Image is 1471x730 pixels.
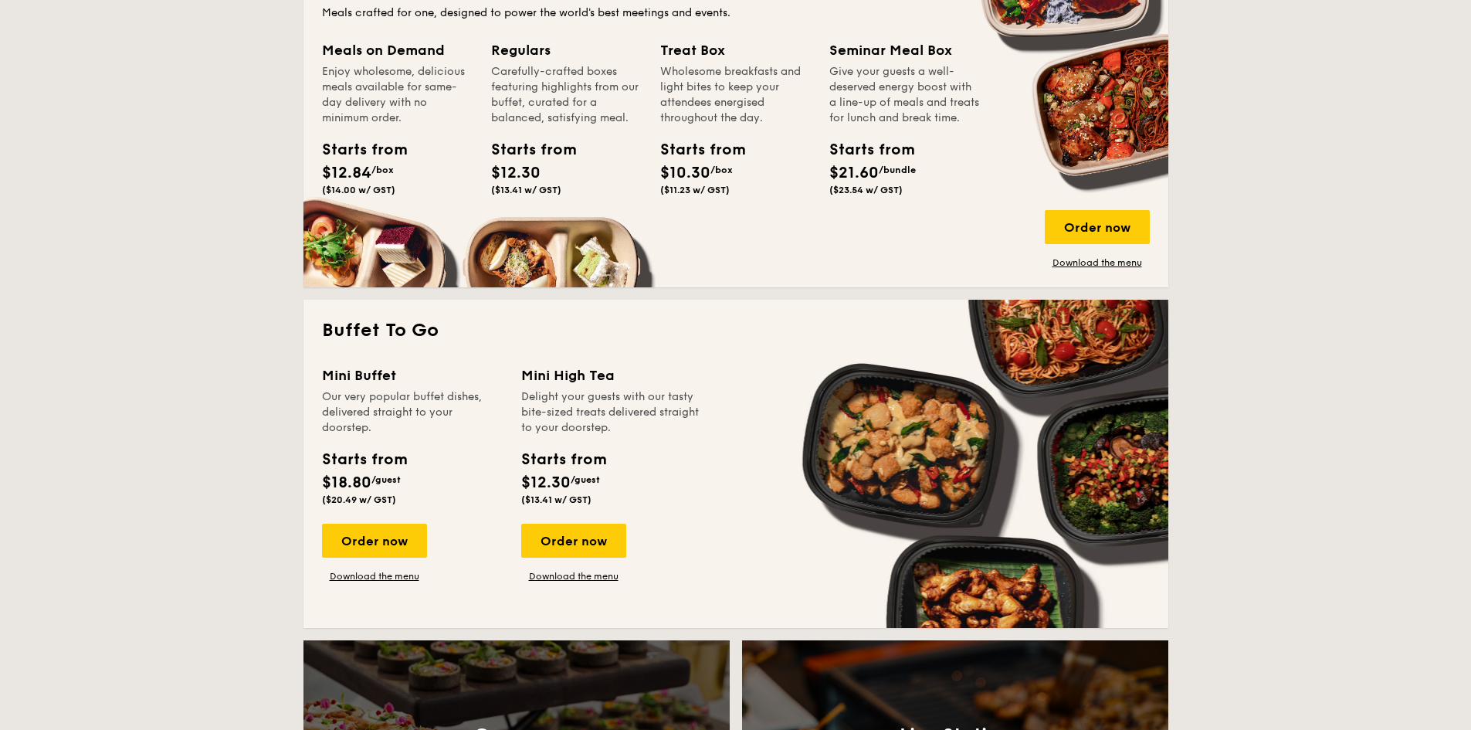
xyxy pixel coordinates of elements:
[571,474,600,485] span: /guest
[660,185,730,195] span: ($11.23 w/ GST)
[829,64,980,126] div: Give your guests a well-deserved energy boost with a line-up of meals and treats for lunch and br...
[660,164,710,182] span: $10.30
[521,570,626,582] a: Download the menu
[322,494,396,505] span: ($20.49 w/ GST)
[521,365,702,386] div: Mini High Tea
[660,138,730,161] div: Starts from
[491,64,642,126] div: Carefully-crafted boxes featuring highlights from our buffet, curated for a balanced, satisfying ...
[829,185,903,195] span: ($23.54 w/ GST)
[322,64,473,126] div: Enjoy wholesome, delicious meals available for same-day delivery with no minimum order.
[491,39,642,61] div: Regulars
[322,389,503,436] div: Our very popular buffet dishes, delivered straight to your doorstep.
[521,389,702,436] div: Delight your guests with our tasty bite-sized treats delivered straight to your doorstep.
[660,39,811,61] div: Treat Box
[322,474,371,492] span: $18.80
[322,185,395,195] span: ($14.00 w/ GST)
[1045,210,1150,244] div: Order now
[371,474,401,485] span: /guest
[491,185,561,195] span: ($13.41 w/ GST)
[322,5,1150,21] div: Meals crafted for one, designed to power the world's best meetings and events.
[322,365,503,386] div: Mini Buffet
[491,164,541,182] span: $12.30
[829,138,899,161] div: Starts from
[322,448,406,471] div: Starts from
[322,164,371,182] span: $12.84
[521,494,591,505] span: ($13.41 w/ GST)
[322,39,473,61] div: Meals on Demand
[371,165,394,175] span: /box
[829,39,980,61] div: Seminar Meal Box
[521,524,626,558] div: Order now
[710,165,733,175] span: /box
[660,64,811,126] div: Wholesome breakfasts and light bites to keep your attendees energised throughout the day.
[491,138,561,161] div: Starts from
[521,448,605,471] div: Starts from
[1045,256,1150,269] a: Download the menu
[829,164,879,182] span: $21.60
[322,524,427,558] div: Order now
[879,165,916,175] span: /bundle
[322,570,427,582] a: Download the menu
[322,138,391,161] div: Starts from
[521,474,571,492] span: $12.30
[322,318,1150,343] h2: Buffet To Go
